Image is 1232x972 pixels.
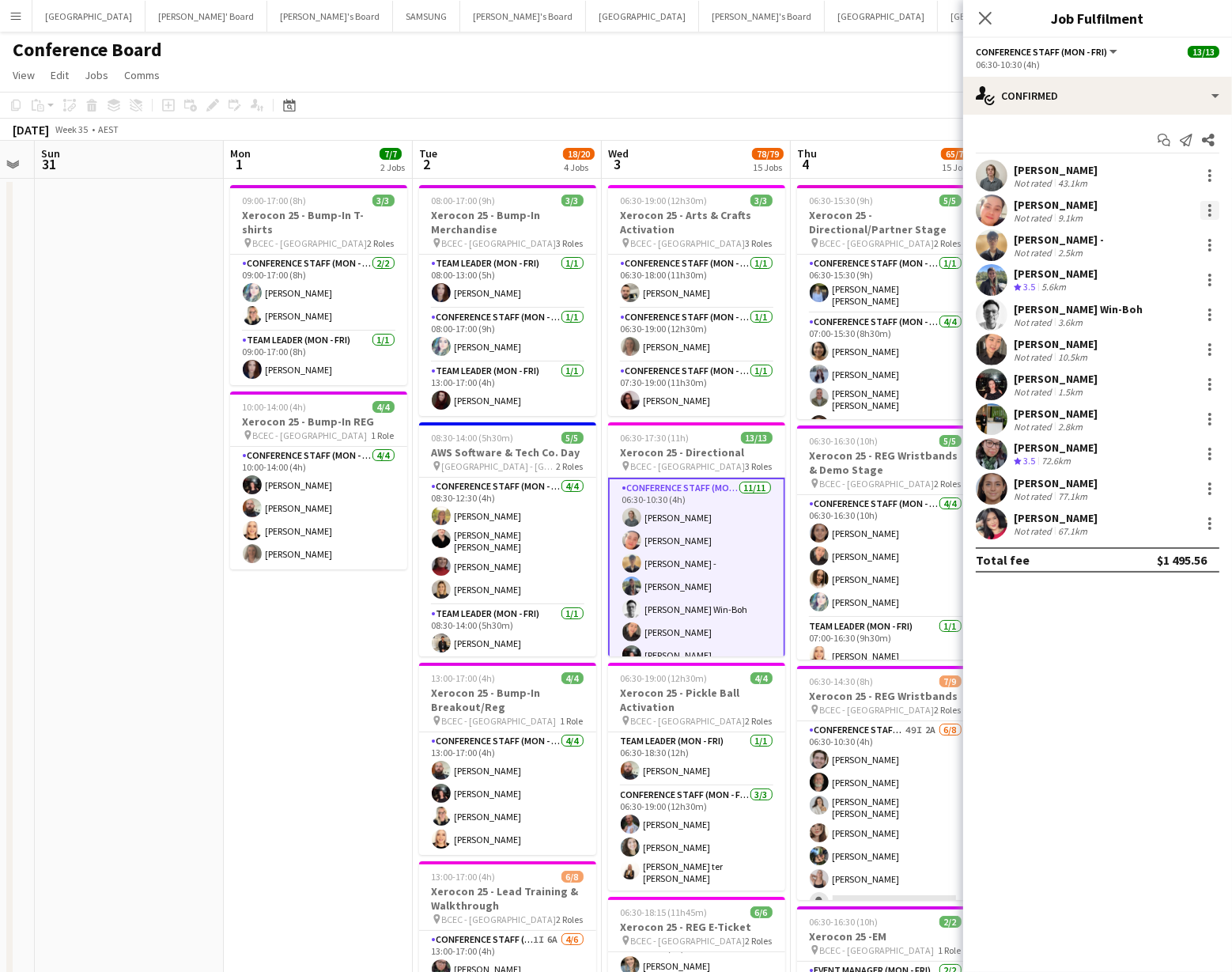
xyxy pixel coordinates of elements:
h3: Xerocon 25 - Directional/Partner Stage [797,208,974,236]
h3: Xerocon 25 - Pickle Ball Activation [608,686,785,714]
span: 2 Roles [746,935,773,947]
div: 15 Jobs [753,161,783,173]
h3: Xerocon 25 - Bump-In REG [230,414,407,429]
span: 3/3 [372,195,395,206]
div: 1.5km [1055,386,1086,398]
app-card-role: Conference Staff (Mon - Fri)4/410:00-14:00 (4h)[PERSON_NAME][PERSON_NAME][PERSON_NAME][PERSON_NAME] [230,447,407,569]
app-job-card: 13:00-17:00 (4h)4/4Xerocon 25 - Bump-In Breakout/Reg BCEC - [GEOGRAPHIC_DATA]1 RoleConference Sta... [419,663,596,855]
app-card-role: Team Leader (Mon - Fri)1/109:00-17:00 (8h)[PERSON_NAME] [230,331,407,385]
app-card-role: Team Leader (Mon - Fri)1/108:00-13:00 (5h)[PERSON_NAME] [419,255,596,308]
app-card-role: Conference Staff (Mon - Fri)1/106:30-18:00 (11h30m)[PERSON_NAME] [608,255,785,308]
span: BCEC - [GEOGRAPHIC_DATA] [820,944,935,956]
app-card-role: Conference Staff (Mon - Fri)1/106:30-19:00 (12h30m)[PERSON_NAME] [608,308,785,362]
span: Conference Staff (Mon - Fri) [976,46,1107,58]
h1: Conference Board [13,38,162,62]
div: [PERSON_NAME] [1014,511,1098,525]
span: 6/8 [561,871,584,883]
span: BCEC - [GEOGRAPHIC_DATA] [631,237,746,249]
span: 13/13 [741,432,773,444]
span: 13/13 [1188,46,1219,58]
span: 4/4 [750,672,773,684]
span: 08:00-17:00 (9h) [432,195,496,206]
app-job-card: 06:30-19:00 (12h30m)4/4Xerocon 25 - Pickle Ball Activation BCEC - [GEOGRAPHIC_DATA]2 RolesTeam Le... [608,663,785,891]
app-card-role: Team Leader (Mon - Fri)1/106:30-18:30 (12h)[PERSON_NAME] [608,732,785,786]
div: 06:30-16:30 (10h)5/5Xerocon 25 - REG Wristbands & Demo Stage BCEC - [GEOGRAPHIC_DATA]2 RolesConfe... [797,425,974,660]
div: 06:30-19:00 (12h30m)3/3Xerocon 25 - Arts & Crafts Activation BCEC - [GEOGRAPHIC_DATA]3 RolesConfe... [608,185,785,416]
button: SAMSUNG [393,1,460,32]
span: BCEC - [GEOGRAPHIC_DATA] [820,704,935,716]
span: [GEOGRAPHIC_DATA] - [GEOGRAPHIC_DATA] [442,460,557,472]
div: Not rated [1014,351,1055,363]
div: Not rated [1014,386,1055,398]
div: [PERSON_NAME] [1014,198,1098,212]
h3: Xerocon 25 - Bump-In Breakout/Reg [419,686,596,714]
span: 3 Roles [746,460,773,472]
span: 09:00-17:00 (8h) [243,195,307,206]
div: 72.6km [1038,455,1074,468]
span: 06:30-17:30 (11h) [621,432,690,444]
span: BCEC - [GEOGRAPHIC_DATA] [442,237,557,249]
span: 2 Roles [557,913,584,925]
span: BCEC - [GEOGRAPHIC_DATA] [631,715,746,727]
span: BCEC - [GEOGRAPHIC_DATA] [631,935,746,947]
span: Jobs [85,68,108,82]
button: Conference Staff (Mon - Fri) [976,46,1120,58]
app-job-card: 10:00-14:00 (4h)4/4Xerocon 25 - Bump-In REG BCEC - [GEOGRAPHIC_DATA]1 RoleConference Staff (Mon -... [230,391,407,569]
app-card-role: Conference Staff (Mon - Fri)1/106:30-15:30 (9h)[PERSON_NAME] [PERSON_NAME] [797,255,974,313]
div: 3.6km [1055,316,1086,328]
h3: Xerocon 25 - REG E-Ticket [608,920,785,934]
app-job-card: 06:30-14:30 (8h)7/9Xerocon 25 - REG Wristbands BCEC - [GEOGRAPHIC_DATA]2 RolesConference Staff (M... [797,666,974,900]
span: BCEC - [GEOGRAPHIC_DATA] [442,913,557,925]
span: 3/3 [750,195,773,206]
span: 08:30-14:00 (5h30m) [432,432,514,444]
span: 1 [228,155,251,173]
app-card-role: Conference Staff (Mon - Fri)11/1106:30-10:30 (4h)[PERSON_NAME][PERSON_NAME][PERSON_NAME] -[PERSON... [608,478,785,764]
div: 2.5km [1055,247,1086,259]
span: 13:00-17:00 (4h) [432,871,496,883]
button: [PERSON_NAME]' Board [145,1,267,32]
span: 2 Roles [935,237,962,249]
app-job-card: 06:30-17:30 (11h)13/13Xerocon 25 - Directional BCEC - [GEOGRAPHIC_DATA]3 RolesConference Staff (M... [608,422,785,656]
div: 9.1km [1055,212,1086,224]
span: Comms [124,68,160,82]
h3: Xerocon 25 - Arts & Crafts Activation [608,208,785,236]
span: BCEC - [GEOGRAPHIC_DATA] [820,237,935,249]
span: 06:30-18:15 (11h45m) [621,906,708,918]
app-card-role: Conference Staff (Mon - Fri)1/107:30-19:00 (11h30m)[PERSON_NAME] [608,362,785,416]
button: [GEOGRAPHIC_DATA]/Gold Coast Winter [938,1,1125,32]
div: 5.6km [1038,281,1069,294]
span: 1 Role [561,715,584,727]
span: 13:00-17:00 (4h) [432,672,496,684]
span: 3/3 [561,195,584,206]
span: 3.5 [1023,455,1035,467]
app-card-role: Team Leader (Mon - Fri)1/107:00-16:30 (9h30m)[PERSON_NAME] [797,618,974,671]
div: 77.1km [1055,490,1090,502]
button: [PERSON_NAME]'s Board [267,1,393,32]
app-card-role: Conference Staff (Mon - Fri)4/408:30-12:30 (4h)[PERSON_NAME][PERSON_NAME] [PERSON_NAME][PERSON_NA... [419,478,596,605]
span: 3 Roles [557,237,584,249]
app-card-role: Team Leader (Mon - Fri)1/113:00-17:00 (4h)[PERSON_NAME] [419,362,596,416]
span: 3 [606,155,629,173]
span: 2/2 [939,916,962,928]
span: 06:30-15:30 (9h) [810,195,874,206]
div: [PERSON_NAME] [1014,372,1098,386]
div: Total fee [976,552,1030,568]
span: BCEC - [GEOGRAPHIC_DATA] [253,429,368,441]
div: [PERSON_NAME] - [1014,233,1104,247]
div: 06:30-10:30 (4h) [976,59,1219,70]
span: 4/4 [561,672,584,684]
app-job-card: 08:00-17:00 (9h)3/3Xerocon 25 - Bump-In Merchandise BCEC - [GEOGRAPHIC_DATA]3 RolesTeam Leader (M... [419,185,596,416]
span: 2 Roles [746,715,773,727]
div: Not rated [1014,177,1055,189]
app-card-role: Conference Staff (Mon - Fri)4/406:30-16:30 (10h)[PERSON_NAME][PERSON_NAME][PERSON_NAME][PERSON_NAME] [797,495,974,618]
span: Tue [419,146,437,161]
app-card-role: Conference Staff (Mon - Fri)4/413:00-17:00 (4h)[PERSON_NAME][PERSON_NAME][PERSON_NAME][PERSON_NAME] [419,732,596,855]
h3: Job Fulfilment [963,8,1232,28]
div: 2 Jobs [380,161,405,173]
span: 31 [39,155,60,173]
app-job-card: 08:30-14:00 (5h30m)5/5AWS Software & Tech Co. Day [GEOGRAPHIC_DATA] - [GEOGRAPHIC_DATA]2 RolesCon... [419,422,596,656]
span: Thu [797,146,817,161]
